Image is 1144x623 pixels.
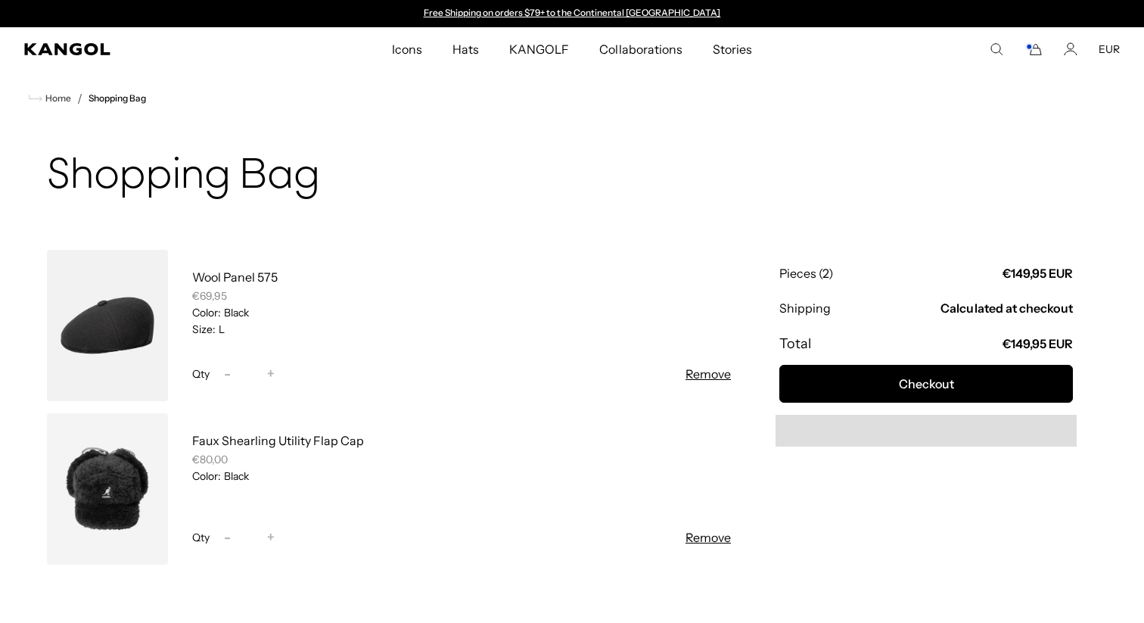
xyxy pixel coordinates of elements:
[216,528,238,547] button: -
[267,364,275,385] span: +
[452,27,479,71] span: Hats
[221,306,249,319] dd: Black
[698,27,767,71] a: Stories
[192,306,221,319] dt: Color:
[599,27,682,71] span: Collaborations
[192,531,210,544] span: Qty
[990,42,1003,56] summary: Search here
[1003,265,1073,282] p: €149,95 EUR
[494,27,584,71] a: KANGOLF
[392,27,422,71] span: Icons
[416,8,728,20] div: Announcement
[192,469,221,483] dt: Color:
[192,322,216,336] dt: Size:
[29,92,71,105] a: Home
[224,528,231,548] span: -
[940,300,1073,316] p: Calculated at checkout
[377,27,437,71] a: Icons
[1099,42,1120,56] button: EUR
[779,265,833,282] p: Pieces (2)
[192,433,364,448] a: Faux Shearling Utility Flap Cap
[424,7,721,18] a: Free Shipping on orders $79+ to the Continental [GEOGRAPHIC_DATA]
[42,93,71,104] span: Home
[24,43,260,55] a: Kangol
[224,364,231,385] span: -
[416,8,728,20] slideshow-component: Announcement bar
[1064,42,1077,56] a: Account
[89,93,146,104] a: Shopping Bag
[260,528,282,547] button: +
[71,89,82,107] li: /
[779,365,1073,403] button: Checkout
[192,367,210,381] span: Qty
[685,365,731,383] button: Remove Wool Panel 575 - Black / L
[713,27,752,71] span: Stories
[267,528,275,548] span: +
[47,153,1097,201] h1: Shopping Bag
[192,453,731,466] div: €80,00
[779,300,831,316] p: Shipping
[216,322,225,336] dd: L
[216,365,238,383] button: -
[192,289,731,303] div: €69,95
[509,27,569,71] span: KANGOLF
[416,8,728,20] div: 1 of 2
[1024,42,1043,56] button: Cart
[584,27,697,71] a: Collaborations
[221,469,249,483] dd: Black
[685,528,731,547] button: Remove Faux Shearling Utility Flap Cap - Black
[192,269,278,285] a: Wool Panel 575
[238,365,260,383] input: Quantity for Wool Panel 575
[1003,335,1073,352] p: €149,95 EUR
[238,528,260,547] input: Quantity for Faux Shearling Utility Flap Cap
[437,27,494,71] a: Hats
[779,335,811,353] p: Total
[260,365,282,383] button: +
